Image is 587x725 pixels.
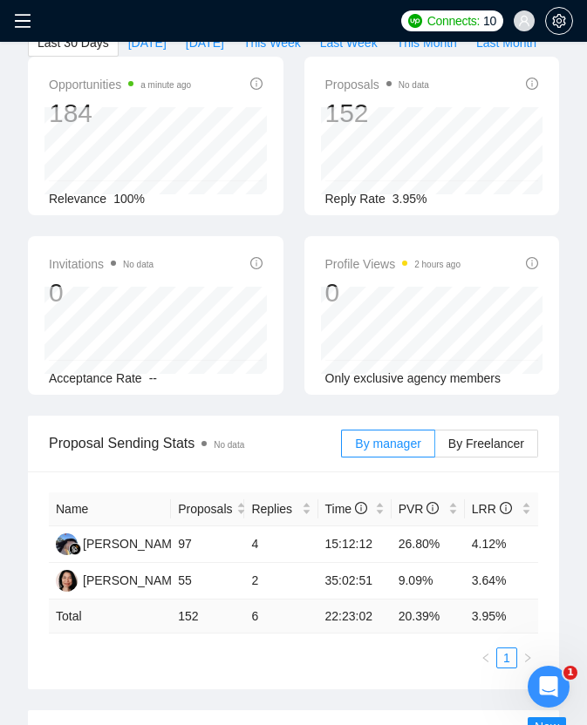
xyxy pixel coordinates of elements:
span: user [518,15,530,27]
span: Proposal Sending Stats [49,432,341,454]
span: info-circle [250,78,263,90]
span: info-circle [355,502,367,514]
span: setting [546,14,572,28]
li: Previous Page [475,647,496,668]
span: [DATE] [128,33,167,52]
span: Connects: [427,11,480,30]
td: 97 [171,526,244,563]
td: 35:02:51 [318,563,392,600]
span: [DATE] [186,33,224,52]
button: [DATE] [119,29,176,57]
span: This Week [243,33,301,52]
span: 100% [113,192,145,206]
span: By manager [355,437,420,451]
td: 4.12% [465,526,538,563]
img: gigradar-bm.png [69,543,81,555]
button: Last Month [467,29,546,57]
span: Relevance [49,192,106,206]
button: right [517,647,538,668]
span: PVR [399,502,440,516]
span: Replies [251,499,297,518]
button: Last 30 Days [28,29,119,57]
time: 2 hours ago [414,260,461,269]
td: 20.39 % [392,600,465,634]
a: C[PERSON_NAME] [56,573,183,586]
span: info-circle [526,78,538,90]
td: 15:12:12 [318,526,392,563]
a: AA[PERSON_NAME] [56,536,183,550]
td: 3.95 % [465,600,538,634]
div: 0 [325,276,461,309]
span: No data [214,440,244,450]
span: info-circle [526,257,538,269]
iframe: Intercom live chat [528,666,570,708]
span: info-circle [250,257,263,269]
td: 2 [244,563,317,600]
span: 3.95% [392,192,427,206]
span: Proposals [325,74,429,95]
div: 0 [49,276,154,309]
td: 152 [171,600,244,634]
img: AA [56,533,78,555]
span: Profile Views [325,254,461,274]
span: Invitations [49,254,154,274]
li: Next Page [517,647,538,668]
span: Last Week [320,33,378,52]
span: right [522,653,533,663]
button: left [475,647,496,668]
span: This Month [397,33,457,52]
img: upwork-logo.png [408,14,422,28]
span: Last 30 Days [38,33,109,52]
span: menu [14,12,31,30]
span: No data [399,80,429,90]
span: info-circle [427,502,439,514]
td: 26.80% [392,526,465,563]
time: a minute ago [140,80,191,90]
a: setting [545,14,573,28]
td: 9.09% [392,563,465,600]
button: [DATE] [176,29,234,57]
span: Reply Rate [325,192,386,206]
span: left [481,653,491,663]
span: info-circle [500,502,512,514]
span: 10 [483,11,496,30]
td: 22:23:02 [318,600,392,634]
td: 6 [244,600,317,634]
td: 55 [171,563,244,600]
span: Time [325,502,367,516]
span: By Freelancer [448,437,524,451]
td: Total [49,600,171,634]
button: This Month [387,29,467,57]
span: Last Month [476,33,536,52]
div: 184 [49,97,191,130]
span: Acceptance Rate [49,371,142,385]
div: 152 [325,97,429,130]
th: Name [49,492,171,526]
span: Proposals [178,499,232,518]
li: 1 [496,647,517,668]
button: This Week [234,29,311,57]
img: C [56,570,78,592]
a: 1 [497,648,516,667]
div: [PERSON_NAME] [83,571,183,590]
th: Proposals [171,492,244,526]
td: 3.64% [465,563,538,600]
span: Opportunities [49,74,191,95]
button: setting [545,7,573,35]
div: [PERSON_NAME] [83,534,183,553]
span: Only exclusive agency members [325,371,502,385]
span: No data [123,260,154,269]
td: 4 [244,526,317,563]
span: LRR [472,502,512,516]
span: 1 [563,666,577,680]
th: Replies [244,492,317,526]
button: Last Week [311,29,387,57]
span: -- [149,371,157,385]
